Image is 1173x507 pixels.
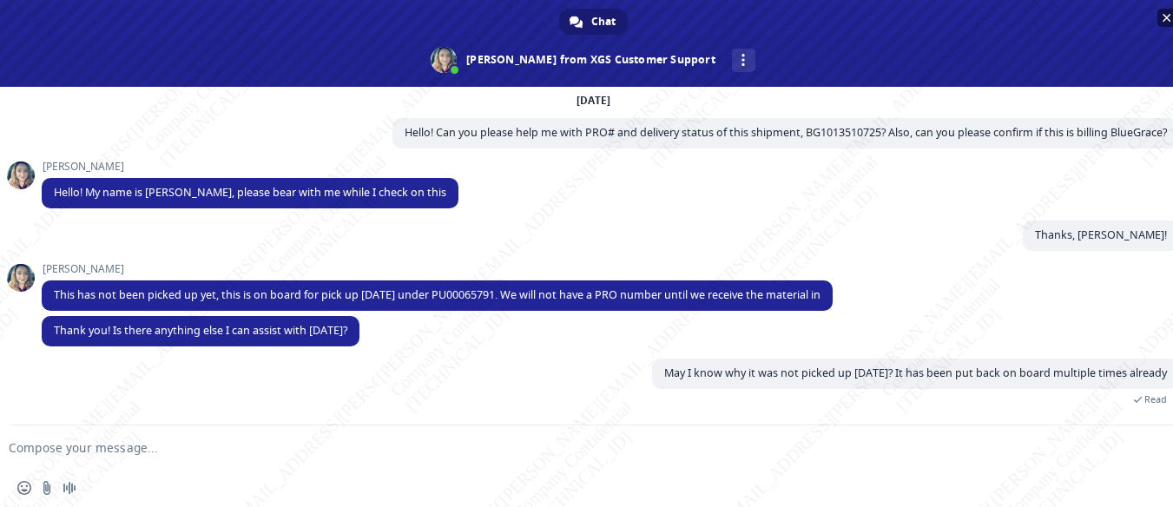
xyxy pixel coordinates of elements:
span: Chat [591,9,616,35]
span: Thank you! Is there anything else I can assist with [DATE]? [54,323,347,338]
span: May I know why it was not picked up [DATE]? It has been put back on board multiple times already [664,365,1167,380]
div: Chat [559,9,628,35]
span: Hello! Can you please help me with PRO# and delivery status of this shipment, BG1013510725? Also,... [405,125,1167,140]
span: Send a file [40,481,54,495]
span: [PERSON_NAME] [42,263,833,275]
div: More channels [732,49,755,72]
span: This has not been picked up yet, this is on board for pick up [DATE] under PU00065791. We will no... [54,287,820,302]
span: Insert an emoji [17,481,31,495]
textarea: Compose your message... [9,440,1122,456]
span: Audio message [63,481,76,495]
span: Thanks, [PERSON_NAME]! [1035,227,1167,242]
span: Read [1144,393,1167,405]
span: [PERSON_NAME] [42,161,458,173]
div: [DATE] [577,95,610,106]
span: Hello! My name is [PERSON_NAME], please bear with me while I check on this [54,185,446,200]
